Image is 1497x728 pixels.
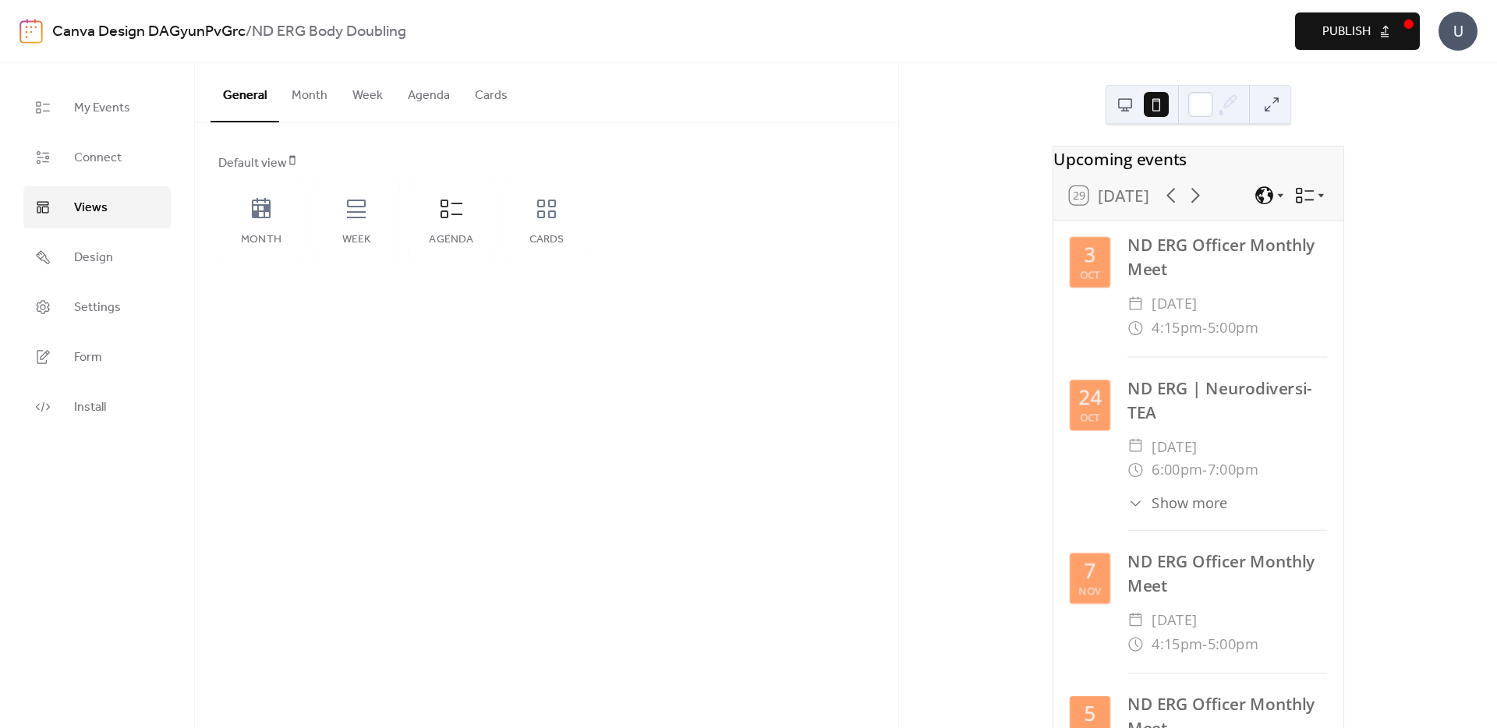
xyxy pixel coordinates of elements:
div: ​ [1127,632,1144,656]
div: ​ [1127,608,1144,632]
span: 4:15pm [1152,632,1202,656]
span: Views [74,199,108,217]
a: Connect [23,136,171,178]
button: Publish [1295,12,1420,50]
a: Install [23,386,171,428]
span: Show more [1152,493,1228,514]
button: Cards [462,63,520,121]
a: Canva Design DAGyunPvGrc [52,17,246,47]
div: ​ [1127,434,1144,458]
span: 7:00pm [1207,458,1258,482]
div: Agenda [424,234,479,246]
span: - [1202,458,1208,482]
div: Oct [1079,270,1099,280]
div: ​ [1127,458,1144,482]
div: Oct [1079,412,1099,422]
div: ​ [1127,292,1144,316]
span: 4:15pm [1152,316,1202,340]
button: Agenda [395,63,462,121]
button: Month [279,63,340,121]
span: 5:00pm [1207,632,1258,656]
button: General [211,63,279,122]
span: My Events [74,99,130,118]
a: Form [23,336,171,378]
div: Month [234,234,288,246]
a: My Events [23,87,171,129]
span: [DATE] [1152,434,1198,458]
div: 3 [1084,245,1095,265]
button: Week [340,63,395,121]
span: Design [74,249,113,267]
span: Install [74,398,106,417]
span: - [1202,316,1208,340]
div: 24 [1078,387,1101,408]
div: Upcoming events [1053,147,1343,171]
span: Settings [74,299,121,317]
span: Connect [74,149,122,168]
b: / [246,17,252,47]
div: Week [329,234,384,246]
a: Design [23,236,171,278]
div: ​ [1127,316,1144,340]
div: ​ [1127,493,1144,514]
div: ND ERG Officer Monthly Meet [1127,550,1327,598]
div: Default view [218,154,872,173]
div: 5 [1084,704,1095,724]
img: logo [19,19,43,44]
div: ND ERG | Neurodiversi-TEA [1127,376,1327,424]
span: [DATE] [1152,608,1198,632]
span: Form [74,348,102,367]
span: 6:00pm [1152,458,1202,482]
a: Settings [23,286,171,328]
div: Nov [1078,585,1101,595]
button: ​Show more [1127,493,1228,514]
span: - [1202,632,1208,656]
div: 7 [1084,561,1095,581]
span: Publish [1322,23,1371,41]
span: 5:00pm [1207,316,1258,340]
div: U [1439,12,1478,51]
div: ND ERG Officer Monthly Meet [1127,233,1327,281]
span: [DATE] [1152,292,1198,316]
a: Views [23,186,171,228]
b: ND ERG Body Doubling [252,17,406,47]
div: Cards [519,234,574,246]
